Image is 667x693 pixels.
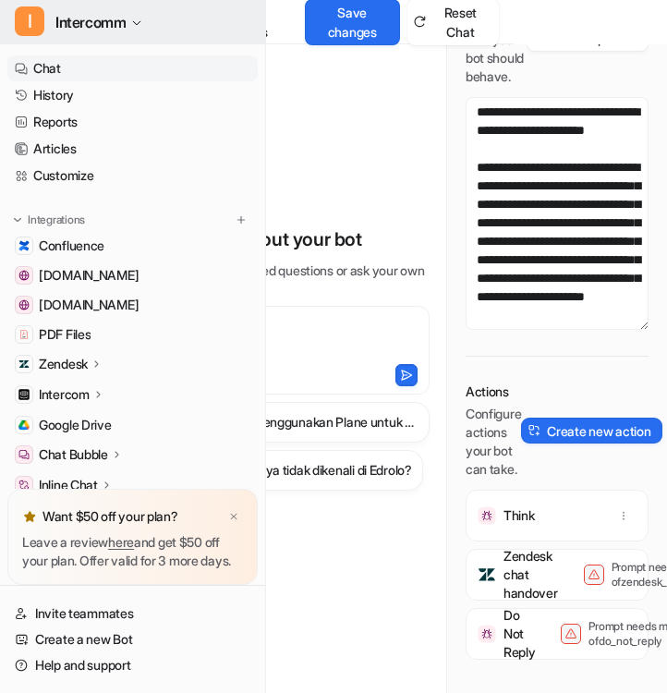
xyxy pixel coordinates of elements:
p: Zendesk chat handover [503,547,558,602]
a: Invite teammates [7,601,258,626]
img: Google Drive [18,419,30,431]
span: Google Drive [39,416,112,434]
p: Chat Bubble [39,445,108,464]
a: Chat [7,55,258,81]
a: History [7,82,258,108]
span: [DOMAIN_NAME] [39,296,139,314]
img: menu_add.svg [235,213,248,226]
img: expand menu [11,213,24,226]
img: Zendesk chat handover icon [478,565,496,584]
button: Integrations [7,211,91,229]
img: reset [413,15,426,29]
p: Actions [466,383,521,401]
a: Reports [7,109,258,135]
span: [DOMAIN_NAME] [39,266,139,285]
a: ConfluenceConfluence [7,233,258,259]
a: here [108,534,134,550]
p: Think [503,506,535,525]
span: Confluence [39,237,104,255]
img: Zendesk [18,359,30,370]
p: Do Not Reply [503,606,536,662]
span: Intercomm [55,9,126,35]
p: Inline Chat [39,476,98,494]
a: Articles [7,136,258,162]
span: PDF Files [39,325,91,344]
p: Leave a review and get $50 off your plan. Offer valid for 3 more days. [22,533,243,570]
img: PDF Files [18,329,30,340]
p: Configure actions your bot can take. [466,405,521,479]
a: Create a new Bot [7,626,258,652]
img: create-action-icon.svg [528,424,541,437]
p: 👇 Test out your bot [195,225,361,253]
h3: Bagaimana cara menggunakan Plane untuk mengelola invoice [PERSON_NAME] pembayaran? [157,412,418,432]
img: Do Not Reply icon [478,625,496,643]
button: Bagaimana cara menggunakan Plane untuk mengelola invoice dan pembayaran?Bagaimana cara menggunaka... [127,402,430,443]
a: www.helpdesk.com[DOMAIN_NAME] [7,262,258,288]
img: Inline Chat [18,480,30,491]
img: star [22,509,37,524]
img: Intercom [18,389,30,400]
img: www.helpdesk.com [18,270,30,281]
img: app.intercom.com [18,299,30,310]
a: app.intercom.com[DOMAIN_NAME] [7,292,258,318]
p: Want $50 off your plan? [42,507,178,526]
button: Mengapa email saya tidak dikenali di Edrolo?Mengapa email saya tidak dikenali di Edrolo? [134,450,423,491]
a: Help and support [7,652,258,678]
button: Create new action [521,418,661,444]
a: PDF FilesPDF Files [7,322,258,347]
img: Confluence [18,240,30,251]
p: Intercom [39,385,90,404]
h3: Mengapa email saya tidak dikenali di Edrolo? [164,460,412,480]
img: Think icon [478,506,496,525]
p: Zendesk [39,355,88,373]
p: Integrations [28,213,85,227]
img: Chat Bubble [18,449,30,460]
p: Use one of the suggested questions or ask your own [132,261,424,280]
a: Google DriveGoogle Drive [7,412,258,438]
a: Customize [7,163,258,188]
span: I [15,6,44,36]
img: x [228,511,239,523]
